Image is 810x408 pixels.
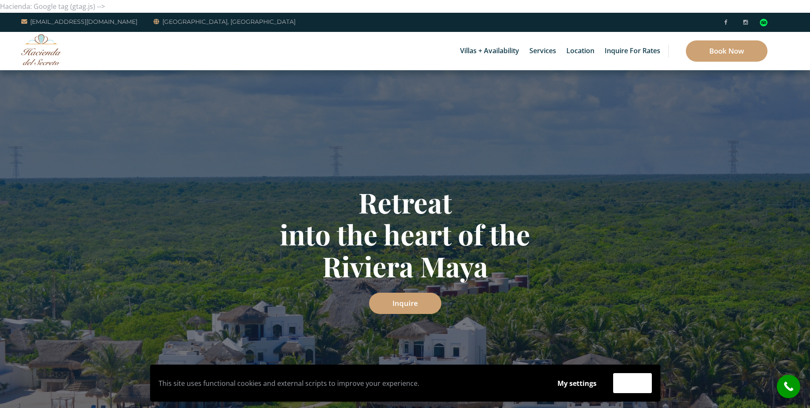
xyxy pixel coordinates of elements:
a: Villas + Availability [456,32,523,70]
a: Inquire for Rates [600,32,665,70]
button: My settings [549,374,605,393]
a: Location [562,32,599,70]
a: [EMAIL_ADDRESS][DOMAIN_NAME] [21,17,137,27]
p: This site uses functional cookies and external scripts to improve your experience. [159,377,541,390]
h1: Retreat into the heart of the Riviera Maya [156,186,654,282]
img: Tripadvisor_logomark.svg [760,19,767,26]
i: call [779,377,798,396]
a: Book Now [686,40,767,62]
a: call [777,375,800,398]
button: Accept [613,373,652,393]
a: [GEOGRAPHIC_DATA], [GEOGRAPHIC_DATA] [153,17,296,27]
a: Services [525,32,560,70]
a: Inquire [369,293,441,314]
img: Awesome Logo [21,34,62,65]
div: Read traveler reviews on Tripadvisor [760,19,767,26]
